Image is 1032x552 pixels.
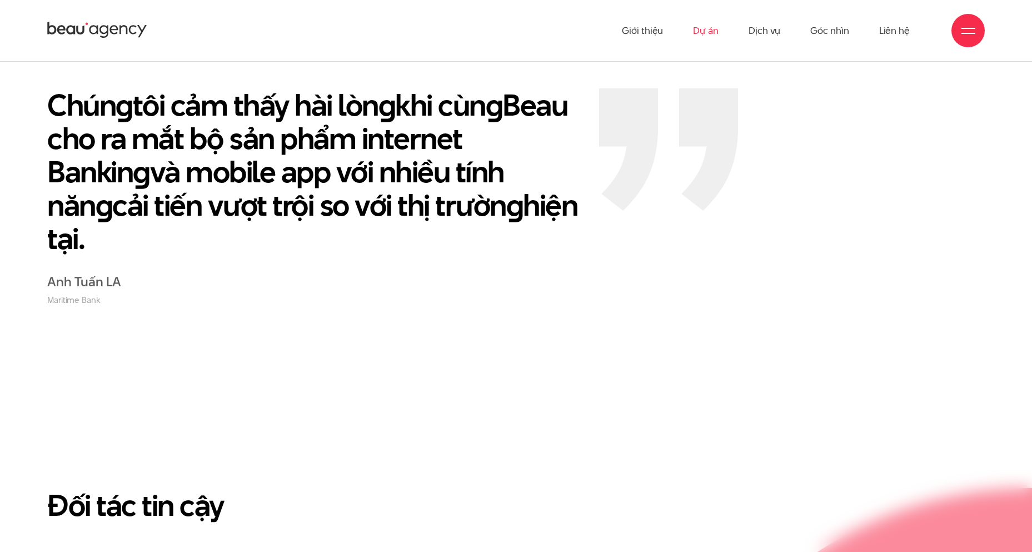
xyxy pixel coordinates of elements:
en: g [116,84,133,126]
en: g [378,84,396,126]
p: Chún tôi cảm thấy hài lòn khi cùn Beau cho ra mắt bộ sản phẩm internet Bankin và mobile app với n... [47,88,582,255]
en: g [96,184,113,226]
en: g [133,151,150,192]
en: g [506,184,524,226]
h2: Đối tác tin cậy [47,487,985,523]
div: Anh Tuấn LA [47,275,582,306]
en: g [486,84,503,126]
small: Maritime Bank [47,294,582,306]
